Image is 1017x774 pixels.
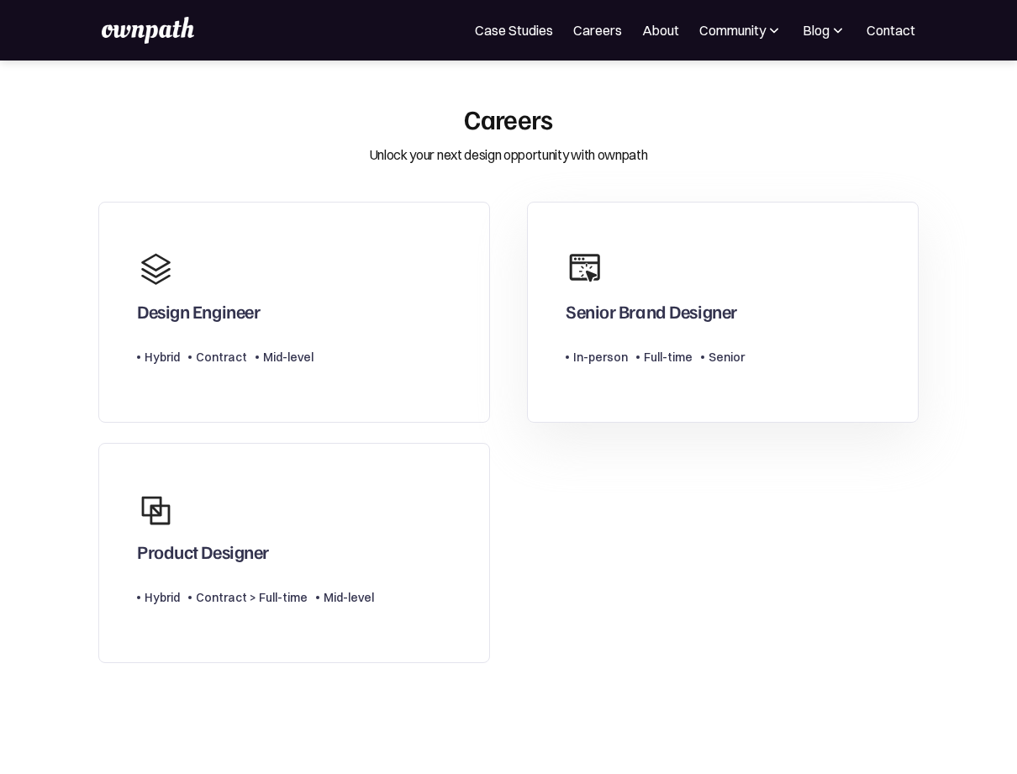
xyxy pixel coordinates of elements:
a: Contact [867,20,915,40]
div: In-person [573,347,628,367]
div: Hybrid [145,587,180,608]
div: Senior Brand Designer [566,300,737,322]
div: Full-time [644,347,693,367]
a: About [642,20,679,40]
div: Community [699,20,783,40]
div: Hybrid [145,347,180,367]
div: Unlock your next design opportunity with ownpath [370,145,648,165]
a: Case Studies [475,20,553,40]
div: Design Engineer [137,300,260,322]
a: Senior Brand DesignerIn-personFull-timeSenior [527,202,919,422]
div: Senior [709,347,745,367]
a: Product DesignerHybridContract > Full-timeMid-level [98,443,490,663]
a: Design EngineerHybridContractMid-level [98,202,490,422]
div: Product Designer [137,540,269,562]
div: Community [699,20,766,40]
div: Careers [464,103,553,134]
div: Mid-level [263,347,314,367]
div: Blog [803,20,846,40]
div: Mid-level [324,587,374,608]
div: Contract [196,347,247,367]
a: Careers [573,20,622,40]
div: Blog [803,20,830,40]
div: Contract > Full-time [196,587,308,608]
